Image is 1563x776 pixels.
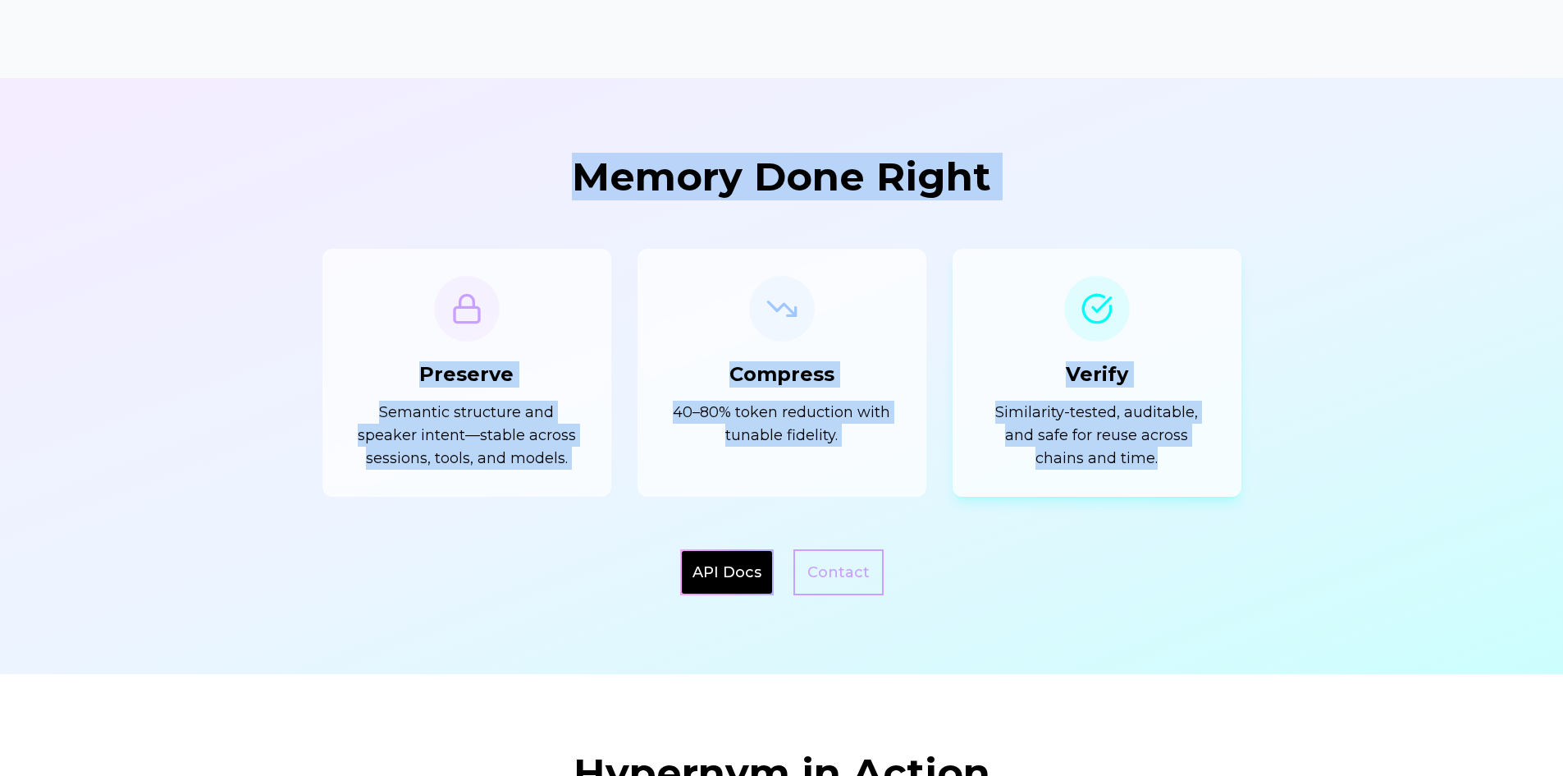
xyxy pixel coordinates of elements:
a: Contact [793,549,884,595]
h3: Compress [729,361,834,388]
p: Similarity-tested, auditable, and safe for reuse across chains and time. [980,401,1214,470]
a: API Docs [692,561,761,584]
h3: Verify [1066,361,1128,388]
p: Semantic structure and speaker intent—stable across sessions, tools, and models. [350,401,584,470]
h2: Memory Done Right [322,157,1241,196]
h3: Preserve [419,361,514,388]
p: 40–80% token reduction with tunable fidelity. [665,401,899,447]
